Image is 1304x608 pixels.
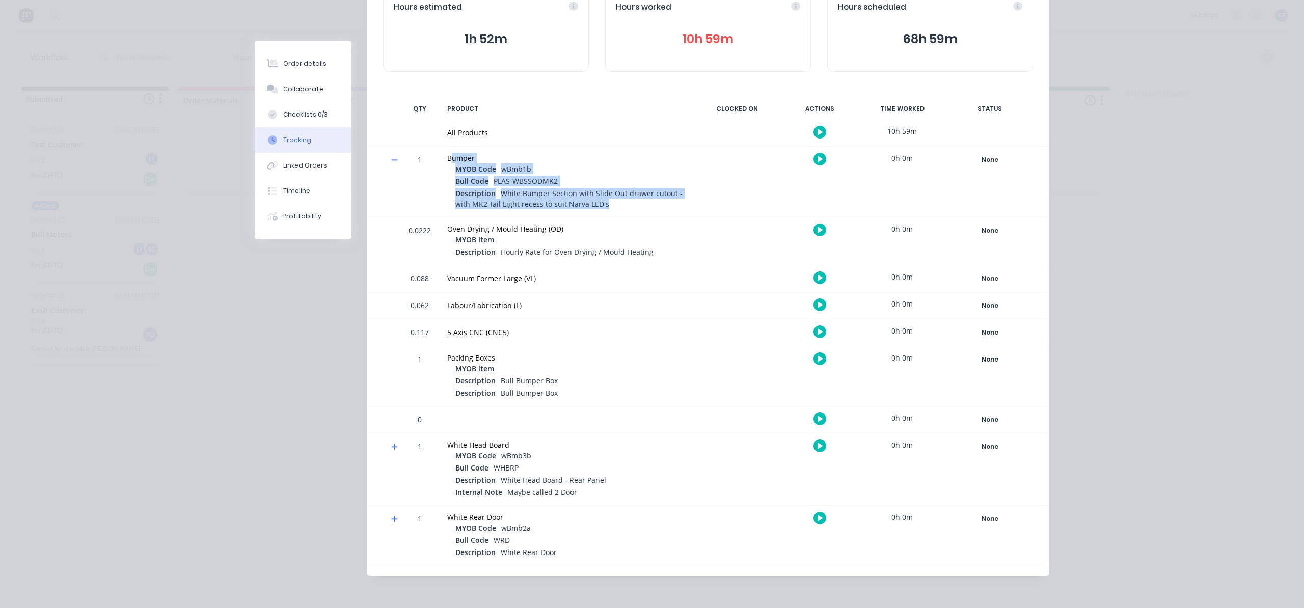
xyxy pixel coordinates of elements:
[953,272,1026,285] div: None
[255,178,351,204] button: Timeline
[946,98,1033,120] div: STATUS
[953,413,1026,426] div: None
[447,512,687,522] div: White Rear Door
[447,439,687,450] div: White Head Board
[455,547,496,558] span: Description
[953,440,1026,453] div: None
[404,321,435,346] div: 0.117
[616,30,800,49] button: 10h 59m
[404,148,435,217] div: 1
[447,273,687,284] div: Vacuum Former Large (VL)
[494,463,519,473] span: WHBRP
[501,164,531,174] span: wBmb1b
[441,98,693,120] div: PRODUCT
[494,176,558,186] span: PLAS-WBSSODMK2
[501,475,606,485] span: White Head Board - Rear Panel
[953,224,1027,238] button: None
[501,451,531,460] span: wBmb3b
[501,523,531,533] span: wBmb2a
[255,204,351,229] button: Profitability
[864,506,940,529] div: 0h 0m
[507,487,577,497] span: Maybe called 2 Door
[501,388,558,398] span: Bull Bumper Box
[447,300,687,311] div: Labour/Fabrication (F)
[255,76,351,102] button: Collaborate
[953,153,1027,167] button: None
[864,319,940,342] div: 0h 0m
[953,352,1027,367] button: None
[447,327,687,338] div: 5 Axis CNC (CNC5)
[455,375,496,386] span: Description
[404,267,435,292] div: 0.088
[953,299,1026,312] div: None
[394,2,462,13] span: Hours estimated
[953,512,1027,526] button: None
[501,247,654,257] span: Hourly Rate for Oven Drying / Mould Heating
[404,507,435,565] div: 1
[616,2,671,13] span: Hours worked
[455,487,502,498] span: Internal Note
[953,412,1027,427] button: None
[447,352,687,363] div: Packing Boxes
[283,186,310,196] div: Timeline
[455,176,488,186] span: Bull Code
[953,353,1026,366] div: None
[953,326,1026,339] div: None
[953,439,1027,454] button: None
[953,512,1026,526] div: None
[864,217,940,240] div: 0h 0m
[455,388,496,398] span: Description
[864,120,940,143] div: 10h 59m
[864,433,940,456] div: 0h 0m
[455,246,496,257] span: Description
[953,224,1026,237] div: None
[494,535,510,545] span: WRD
[255,102,351,127] button: Checklists 0/3
[953,271,1027,286] button: None
[255,51,351,76] button: Order details
[455,234,494,245] span: MYOB item
[501,547,557,557] span: White Rear Door
[283,85,323,94] div: Collaborate
[394,30,578,49] button: 1h 52m
[255,153,351,178] button: Linked Orders
[447,153,687,163] div: Bumper
[953,153,1026,167] div: None
[404,435,435,505] div: 1
[455,535,488,545] span: Bull Code
[838,30,1022,49] button: 68h 59m
[404,219,435,265] div: 0.0222
[455,462,488,473] span: Bull Code
[283,59,327,68] div: Order details
[404,408,435,433] div: 0
[455,188,496,199] span: Description
[864,346,940,369] div: 0h 0m
[455,475,496,485] span: Description
[455,163,496,174] span: MYOB Code
[455,522,496,533] span: MYOB Code
[864,406,940,429] div: 0h 0m
[501,376,558,385] span: Bull Bumper Box
[864,292,940,315] div: 0h 0m
[404,98,435,120] div: QTY
[864,98,940,120] div: TIME WORKED
[864,265,940,288] div: 0h 0m
[699,98,775,120] div: CLOCKED ON
[283,161,327,170] div: Linked Orders
[781,98,858,120] div: ACTIONS
[404,294,435,319] div: 0.062
[455,363,494,374] span: MYOB item
[953,325,1027,340] button: None
[283,135,311,145] div: Tracking
[953,298,1027,313] button: None
[864,147,940,170] div: 0h 0m
[255,127,351,153] button: Tracking
[404,348,435,406] div: 1
[838,2,906,13] span: Hours scheduled
[455,188,683,209] span: White Bumper Section with Slide Out drawer cutout - with MK2 Tail Light recess to suit Narva LED's
[447,224,687,234] div: Oven Drying / Mould Heating (OD)
[447,127,687,138] div: All Products
[283,110,328,119] div: Checklists 0/3
[455,450,496,461] span: MYOB Code
[283,212,321,221] div: Profitability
